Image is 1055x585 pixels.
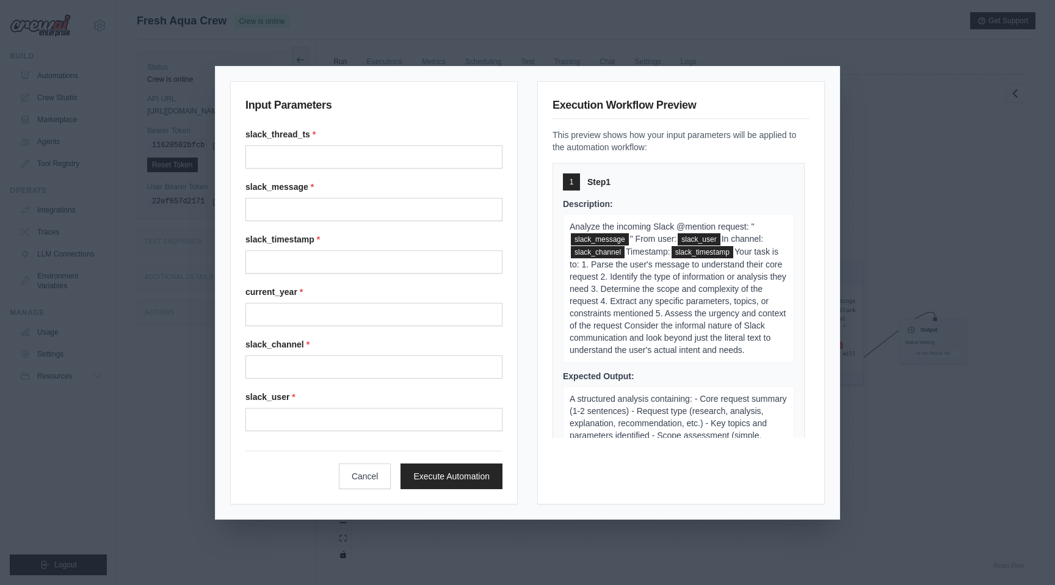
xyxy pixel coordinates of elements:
[553,96,810,119] h3: Execution Workflow Preview
[563,199,613,209] span: Description:
[245,96,502,118] h3: Input Parameters
[245,391,502,403] label: slack_user
[245,286,502,298] label: current_year
[245,128,502,140] label: slack_thread_ts
[587,176,611,188] span: Step 1
[570,222,754,231] span: Analyze the incoming Slack @mention request: "
[245,233,502,245] label: slack_timestamp
[630,234,677,244] span: " From user:
[571,246,625,258] span: slack_channel
[570,394,787,465] span: A structured analysis containing: - Core request summary (1-2 sentences) - Request type (research...
[672,246,733,258] span: slack_timestamp
[245,181,502,193] label: slack_message
[570,177,574,187] span: 1
[571,233,629,245] span: slack_message
[678,233,720,245] span: slack_user
[401,463,502,489] button: Execute Automation
[553,129,810,153] p: This preview shows how your input parameters will be applied to the automation workflow:
[339,463,391,489] button: Cancel
[563,371,634,381] span: Expected Output:
[626,247,670,256] span: Timestamp:
[994,526,1055,585] iframe: Chat Widget
[245,338,502,351] label: slack_channel
[570,247,786,355] span: Your task is to: 1. Parse the user's message to understand their core request 2. Identify the typ...
[722,234,764,244] span: In channel:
